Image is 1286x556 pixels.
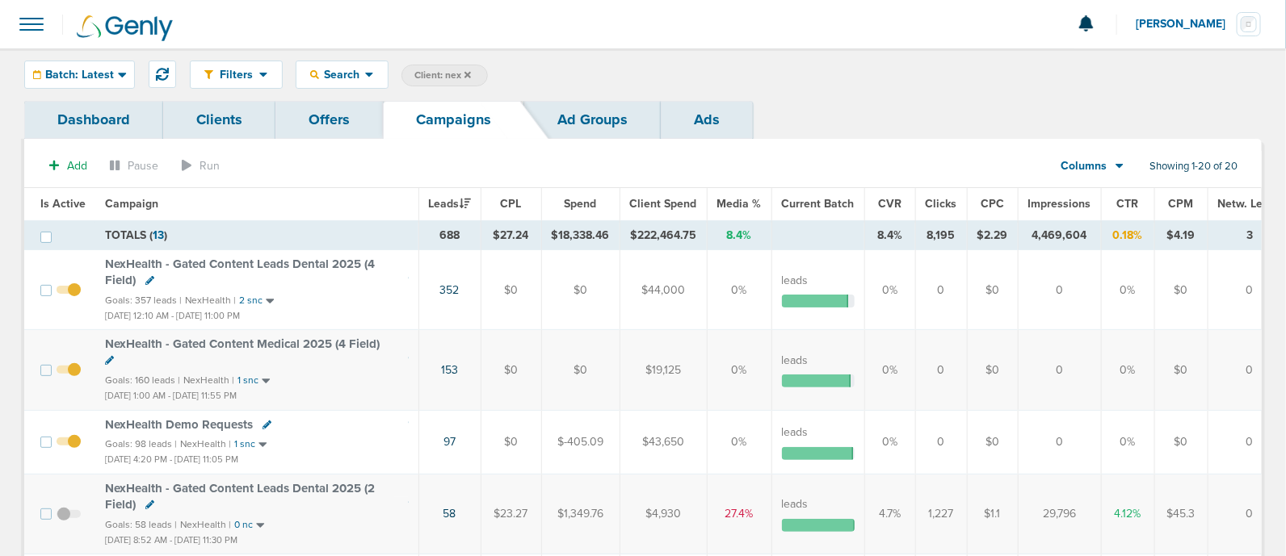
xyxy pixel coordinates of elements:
[213,68,259,82] span: Filters
[1061,158,1107,174] span: Columns
[418,220,481,250] td: 688
[1154,474,1208,554] td: $45.3
[630,197,697,211] span: Client Spend
[185,295,236,306] small: NexHealth |
[1101,220,1154,250] td: 0.18%
[1169,197,1194,211] span: CPM
[864,220,915,250] td: 8.4%
[541,474,620,554] td: $1,349.76
[915,220,967,250] td: 8,195
[481,330,541,410] td: $0
[864,474,915,554] td: 4.7%
[926,197,957,211] span: Clicks
[443,435,456,449] a: 97
[1101,410,1154,474] td: 0%
[1154,250,1208,330] td: $0
[782,273,809,289] label: leads
[481,474,541,554] td: $23.27
[105,417,253,432] span: NexHealth Demo Requests
[782,197,855,211] span: Current Batch
[414,69,471,82] span: Client: nex
[501,197,522,211] span: CPL
[620,220,707,250] td: $222,464.75
[967,220,1018,250] td: $2.29
[105,391,237,401] small: [DATE] 1:00 AM - [DATE] 11:55 PM
[153,228,164,242] span: 13
[620,250,707,330] td: $44,000
[67,159,87,173] span: Add
[707,410,771,474] td: 0%
[915,410,967,474] td: 0
[541,250,620,330] td: $0
[1018,220,1101,250] td: 4,469,604
[163,101,275,139] a: Clients
[45,69,114,81] span: Batch: Latest
[1149,160,1238,173] span: Showing 1-20 of 20
[707,330,771,410] td: 0%
[105,374,180,387] small: Goals: 160 leads |
[105,311,240,321] small: [DATE] 12:10 AM - [DATE] 11:00 PM
[707,220,771,250] td: 8.4%
[1136,19,1237,30] span: [PERSON_NAME]
[429,197,471,211] span: Leads
[541,410,620,474] td: $-405.09
[541,220,620,250] td: $18,338.46
[319,68,365,82] span: Search
[24,101,163,139] a: Dashboard
[878,197,901,211] span: CVR
[782,353,809,369] label: leads
[105,519,177,531] small: Goals: 58 leads |
[717,197,762,211] span: Media %
[383,101,524,139] a: Campaigns
[440,283,460,297] a: 352
[620,474,707,554] td: $4,930
[915,330,967,410] td: 0
[1117,197,1139,211] span: CTR
[524,101,661,139] a: Ad Groups
[234,438,255,450] small: 1 snc
[864,410,915,474] td: 0%
[661,101,753,139] a: Ads
[707,474,771,554] td: 27.4%
[1101,330,1154,410] td: 0%
[967,250,1018,330] td: $0
[183,374,234,386] small: NexHealth |
[105,295,182,307] small: Goals: 357 leads |
[1154,220,1208,250] td: $4.19
[105,337,380,351] span: NexHealth - Gated Content Medical 2025 (4 Field)
[441,363,458,377] a: 153
[180,519,231,530] small: NexHealth |
[234,519,253,531] small: 0 nc
[915,474,967,554] td: 1,227
[105,197,158,211] span: Campaign
[967,474,1018,554] td: $1.1
[864,250,915,330] td: 0%
[620,410,707,474] td: $43,650
[481,220,541,250] td: $27.24
[1101,474,1154,554] td: 4.12%
[105,535,237,546] small: [DATE] 8:52 AM - [DATE] 11:30 PM
[105,481,375,512] span: NexHealth - Gated Content Leads Dental 2025 (2 Field)
[1028,197,1091,211] span: Impressions
[1101,250,1154,330] td: 0%
[541,330,620,410] td: $0
[180,438,231,449] small: NexHealth |
[620,330,707,410] td: $19,125
[981,197,1004,211] span: CPC
[40,154,96,178] button: Add
[707,250,771,330] td: 0%
[864,330,915,410] td: 0%
[565,197,597,211] span: Spend
[1218,197,1282,211] span: Netw. Leads
[1154,330,1208,410] td: $0
[915,250,967,330] td: 0
[782,424,809,441] label: leads
[967,410,1018,474] td: $0
[105,454,238,465] small: [DATE] 4:20 PM - [DATE] 11:05 PM
[77,15,173,41] img: Genly
[782,496,809,512] label: leads
[1018,250,1101,330] td: 0
[40,197,86,211] span: Is Active
[239,295,263,307] small: 2 snc
[1018,474,1101,554] td: 29,796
